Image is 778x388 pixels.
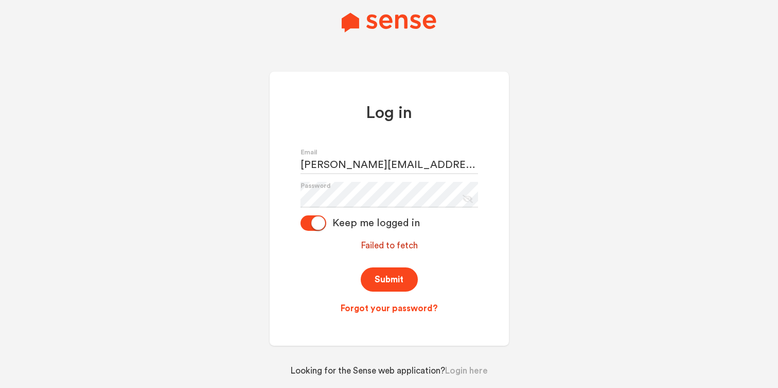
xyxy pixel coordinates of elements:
[326,217,420,229] div: Keep me logged in
[342,12,436,32] img: Sense Logo
[300,103,478,124] h1: Log in
[445,366,488,375] a: Login here
[300,240,478,252] div: Failed to fetch
[300,302,478,315] a: Forgot your password?
[267,356,511,377] div: Looking for the Sense web application?
[361,267,418,292] button: Submit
